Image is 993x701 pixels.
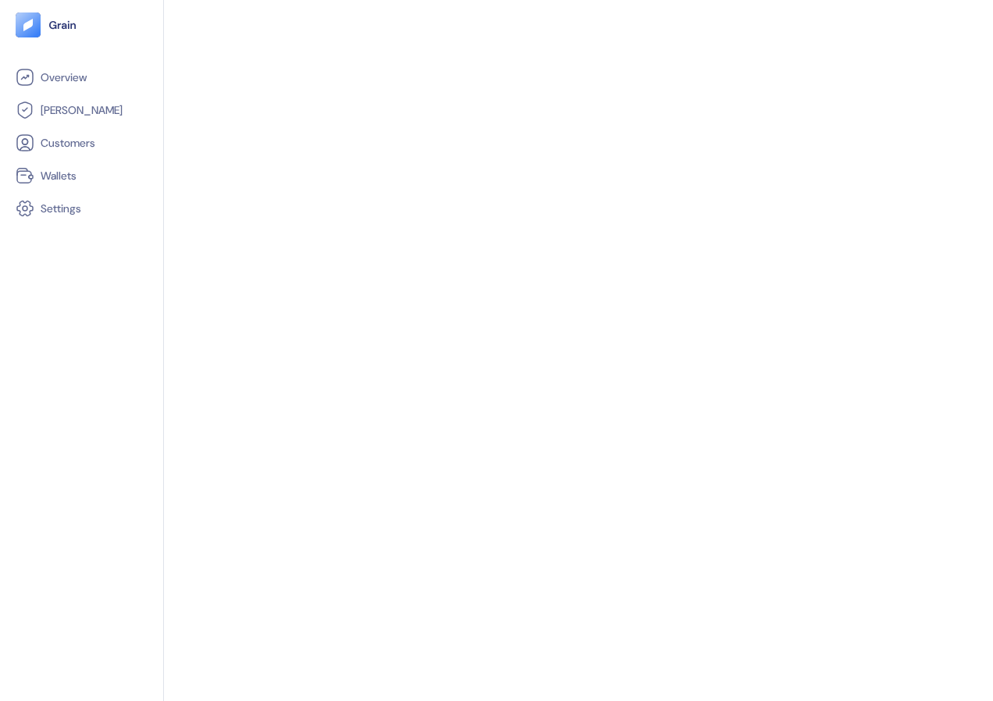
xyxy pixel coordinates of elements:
span: [PERSON_NAME] [41,102,123,118]
span: Overview [41,69,87,85]
a: Overview [16,68,148,87]
a: Customers [16,133,148,152]
span: Customers [41,135,95,151]
a: Wallets [16,166,148,185]
a: [PERSON_NAME] [16,101,148,119]
span: Settings [41,201,81,216]
img: logo-tablet-V2.svg [16,12,41,37]
img: logo [48,20,77,30]
a: Settings [16,199,148,218]
span: Wallets [41,168,77,183]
